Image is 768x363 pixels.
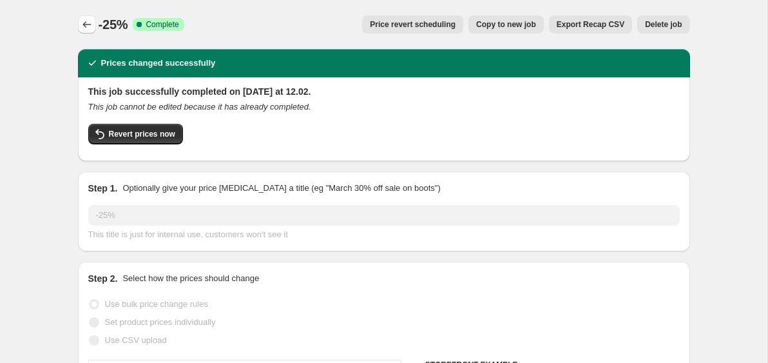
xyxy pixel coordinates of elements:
button: Price change jobs [78,15,96,34]
button: Delete job [637,15,689,34]
input: 30% off holiday sale [88,205,680,226]
h2: Prices changed successfully [101,57,216,70]
span: Revert prices now [109,129,175,139]
span: Export Recap CSV [557,19,624,30]
button: Export Recap CSV [549,15,632,34]
h2: Step 1. [88,182,118,195]
h2: This job successfully completed on [DATE] at 12.02. [88,85,680,98]
span: Use bulk price change rules [105,299,208,309]
span: This title is just for internal use, customers won't see it [88,230,288,239]
span: Complete [146,19,178,30]
span: Copy to new job [476,19,536,30]
span: Set product prices individually [105,317,216,327]
button: Revert prices now [88,124,183,144]
span: Delete job [645,19,682,30]
span: Use CSV upload [105,335,167,345]
i: This job cannot be edited because it has already completed. [88,102,311,112]
span: -25% [99,17,128,32]
p: Optionally give your price [MEDICAL_DATA] a title (eg "March 30% off sale on boots") [122,182,440,195]
button: Copy to new job [468,15,544,34]
button: Price revert scheduling [362,15,463,34]
p: Select how the prices should change [122,272,259,285]
h2: Step 2. [88,272,118,285]
span: Price revert scheduling [370,19,456,30]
